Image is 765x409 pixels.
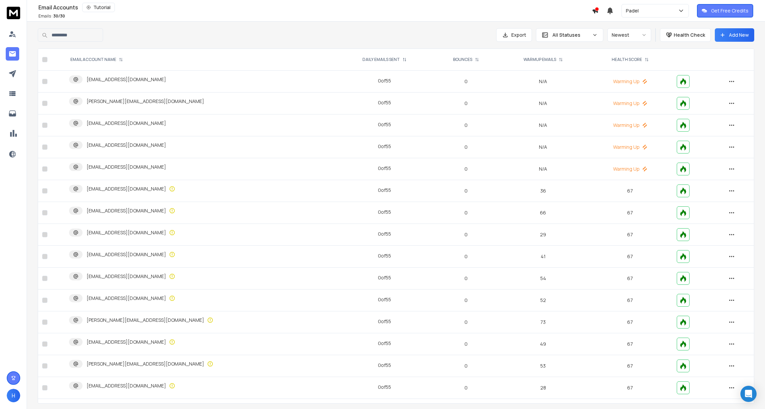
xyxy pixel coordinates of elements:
p: [EMAIL_ADDRESS][DOMAIN_NAME] [87,120,166,127]
td: 67 [587,355,672,377]
button: Get Free Credits [697,4,753,18]
div: 0 of 55 [378,143,391,150]
p: [PERSON_NAME][EMAIL_ADDRESS][DOMAIN_NAME] [87,98,204,105]
p: 0 [437,319,494,326]
td: 67 [587,311,672,333]
p: Warming Up [592,144,668,150]
div: 0 of 55 [378,99,391,106]
button: H [7,389,20,402]
p: Warming Up [592,100,668,107]
td: 67 [587,224,672,246]
p: 0 [437,231,494,238]
td: 49 [499,333,588,355]
div: Open Intercom Messenger [740,386,757,402]
p: Warming Up [592,166,668,172]
td: 29 [499,224,588,246]
div: Email Accounts [38,3,592,12]
p: 0 [437,78,494,85]
button: Tutorial [82,3,115,12]
p: [EMAIL_ADDRESS][DOMAIN_NAME] [87,273,166,280]
td: 67 [587,246,672,268]
button: Newest [607,28,651,42]
div: 0 of 55 [378,121,391,128]
p: [EMAIL_ADDRESS][DOMAIN_NAME] [87,295,166,302]
td: N/A [499,71,588,93]
p: [EMAIL_ADDRESS][DOMAIN_NAME] [87,76,166,83]
div: 0 of 55 [378,77,391,84]
td: 66 [499,202,588,224]
div: 0 of 55 [378,384,391,390]
button: Export [496,28,532,42]
div: 0 of 55 [378,296,391,303]
div: 0 of 55 [378,165,391,172]
p: 0 [437,253,494,260]
td: N/A [499,114,588,136]
div: 0 of 55 [378,274,391,281]
p: [EMAIL_ADDRESS][DOMAIN_NAME] [87,207,166,214]
div: 0 of 55 [378,209,391,215]
p: 0 [437,122,494,129]
div: 0 of 55 [378,187,391,194]
p: 0 [437,209,494,216]
td: 36 [499,180,588,202]
span: 30 / 30 [53,13,65,19]
p: 0 [437,100,494,107]
td: N/A [499,136,588,158]
p: 0 [437,384,494,391]
p: 0 [437,188,494,194]
p: 0 [437,166,494,172]
td: 67 [587,202,672,224]
p: Health Check [674,32,705,38]
button: Health Check [660,28,711,42]
p: HEALTH SCORE [612,57,642,62]
td: 53 [499,355,588,377]
p: [EMAIL_ADDRESS][DOMAIN_NAME] [87,339,166,345]
div: 0 of 55 [378,318,391,325]
td: 54 [499,268,588,289]
p: [PERSON_NAME][EMAIL_ADDRESS][DOMAIN_NAME] [87,361,204,367]
p: [EMAIL_ADDRESS][DOMAIN_NAME] [87,185,166,192]
div: 0 of 55 [378,231,391,237]
td: 67 [587,377,672,399]
div: 0 of 55 [378,252,391,259]
button: Add New [715,28,754,42]
p: [EMAIL_ADDRESS][DOMAIN_NAME] [87,142,166,148]
td: 67 [587,268,672,289]
td: N/A [499,93,588,114]
p: [EMAIL_ADDRESS][DOMAIN_NAME] [87,251,166,258]
td: 67 [587,180,672,202]
p: [PERSON_NAME][EMAIL_ADDRESS][DOMAIN_NAME] [87,317,204,323]
div: 0 of 55 [378,340,391,347]
p: [EMAIL_ADDRESS][DOMAIN_NAME] [87,382,166,389]
p: Get Free Credits [711,7,748,14]
p: 0 [437,144,494,150]
td: 73 [499,311,588,333]
p: 0 [437,363,494,369]
p: 0 [437,341,494,347]
div: EMAIL ACCOUNT NAME [70,57,123,62]
p: Warming Up [592,122,668,129]
p: Warming Up [592,78,668,85]
p: 0 [437,275,494,282]
td: 41 [499,246,588,268]
td: 28 [499,377,588,399]
p: WARMUP EMAILS [523,57,556,62]
p: DAILY EMAILS SENT [362,57,400,62]
div: 0 of 55 [378,362,391,369]
p: BOUNCES [453,57,472,62]
p: Emails : [38,13,65,19]
p: 0 [437,297,494,304]
td: 52 [499,289,588,311]
td: N/A [499,158,588,180]
td: 67 [587,289,672,311]
p: [EMAIL_ADDRESS][DOMAIN_NAME] [87,229,166,236]
td: 67 [587,333,672,355]
p: Padel [626,7,641,14]
p: [EMAIL_ADDRESS][DOMAIN_NAME] [87,164,166,170]
p: All Statuses [552,32,589,38]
